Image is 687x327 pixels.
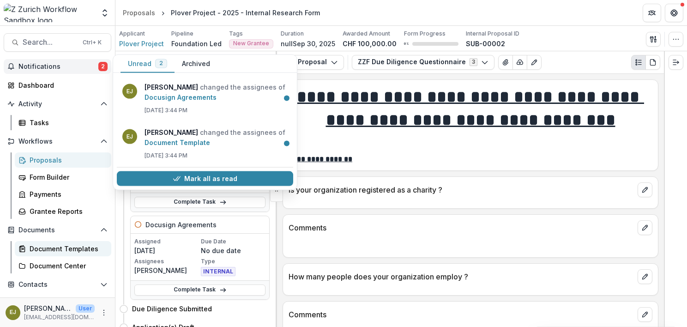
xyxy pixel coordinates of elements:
p: No due date [201,246,265,255]
a: Form Builder [15,170,111,185]
a: Document Center [15,258,111,273]
button: Proposal [281,55,344,70]
p: changed the assignees of [145,127,288,148]
p: Internal Proposal ID [466,30,519,38]
a: Payments [15,187,111,202]
p: [DATE] [134,246,199,255]
p: Awarded Amount [343,30,390,38]
button: Mark all as read [117,171,293,186]
div: Plover Project - 2025 - Internal Research Form [171,8,320,18]
div: Document Center [30,261,104,271]
a: Document Template [145,139,210,146]
a: Proposals [119,6,159,19]
p: Is your organization registered as a charity ? [289,184,634,195]
p: Due Date [201,237,265,246]
span: Documents [18,226,96,234]
button: Open Workflows [4,134,111,149]
span: New Grantee [233,40,269,47]
div: Proposals [30,155,104,165]
p: Foundation Led [171,39,222,48]
div: Proposals [123,8,155,18]
button: Get Help [665,4,683,22]
h5: Docusign Agreements [145,220,217,230]
a: Docusign Agreements [145,93,217,101]
div: Document Templates [30,244,104,254]
a: Document Templates [15,241,111,256]
button: Open entity switcher [98,4,111,22]
p: SUB-00002 [466,39,505,48]
a: Grantee Reports [15,204,111,219]
button: edit [638,182,652,197]
span: Workflows [18,138,96,145]
p: Form Progress [404,30,446,38]
button: Open Contacts [4,277,111,292]
p: User [76,304,95,313]
button: Unread [121,55,175,73]
button: Open Activity [4,97,111,111]
button: Plaintext view [631,55,646,70]
div: Ctrl + K [81,37,103,48]
button: PDF view [645,55,660,70]
nav: breadcrumb [119,6,324,19]
p: Comments [289,309,634,320]
button: Open Documents [4,223,111,237]
button: More [98,307,109,318]
p: Pipeline [171,30,193,38]
p: How many people does your organization employ ? [289,271,634,282]
p: [EMAIL_ADDRESS][DOMAIN_NAME] [24,313,95,321]
div: Payments [30,189,104,199]
a: Complete Task [134,197,265,208]
button: Partners [643,4,661,22]
button: edit [638,220,652,235]
p: [PERSON_NAME] [24,303,72,313]
div: Tasks [30,118,104,127]
span: Search... [23,38,77,47]
a: Plover Project [119,39,164,48]
button: ZZF Due Diligence Questionnaire3 [352,55,494,70]
p: Comments [289,222,634,233]
span: 2 [159,60,163,67]
span: INTERNAL [201,267,235,276]
div: Dashboard [18,80,104,90]
span: 2 [98,62,108,71]
p: nullSep 30, 2025 [281,39,335,48]
button: Search... [4,33,111,52]
a: Complete Task [134,285,265,296]
button: edit [638,307,652,322]
div: Grantee Reports [30,206,104,216]
button: edit [638,269,652,284]
span: Contacts [18,281,96,289]
a: Proposals [15,152,111,168]
a: Dashboard [4,78,111,93]
p: Duration [281,30,304,38]
button: Notifications2 [4,59,111,74]
a: Tasks [15,115,111,130]
button: Archived [175,55,217,73]
p: Type [201,257,265,266]
p: Assigned [134,237,199,246]
div: Form Builder [30,172,104,182]
img: Z Zurich Workflow Sandbox logo [4,4,95,22]
p: 0 % [404,41,409,47]
h4: Due Diligence Submitted [132,304,212,314]
div: Emelie Jutblad [10,309,16,315]
button: View Attached Files [498,55,513,70]
p: Applicant [119,30,145,38]
button: Edit as form [527,55,542,70]
p: [PERSON_NAME] [134,266,199,275]
span: Activity [18,100,96,108]
span: Notifications [18,63,98,71]
p: Tags [229,30,243,38]
p: CHF 100,000.00 [343,39,397,48]
p: Assignees [134,257,199,266]
button: Expand right [669,55,683,70]
p: changed the assignees of [145,82,288,103]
